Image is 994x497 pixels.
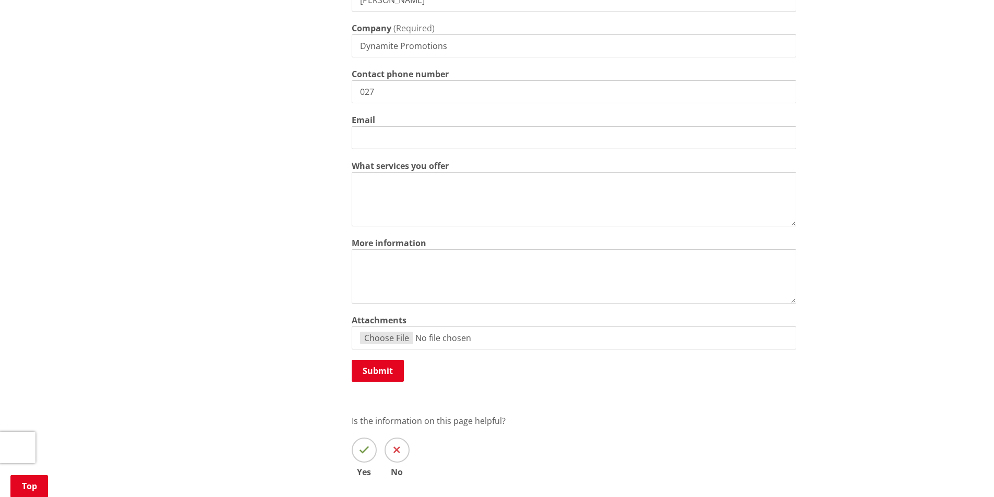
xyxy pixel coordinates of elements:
span: No [385,468,410,476]
label: What services you offer [352,160,449,172]
label: More information [352,237,426,249]
a: Top [10,475,48,497]
label: Attachments [352,314,406,326]
iframe: Messenger Launcher [946,453,984,491]
label: Email [352,114,375,126]
button: Submit [352,360,404,382]
input: file [352,326,796,349]
span: (Required) [393,22,435,34]
label: Company [352,22,391,34]
span: Yes [352,468,377,476]
label: Contact phone number [352,68,449,80]
p: Is the information on this page helpful? [352,415,796,427]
